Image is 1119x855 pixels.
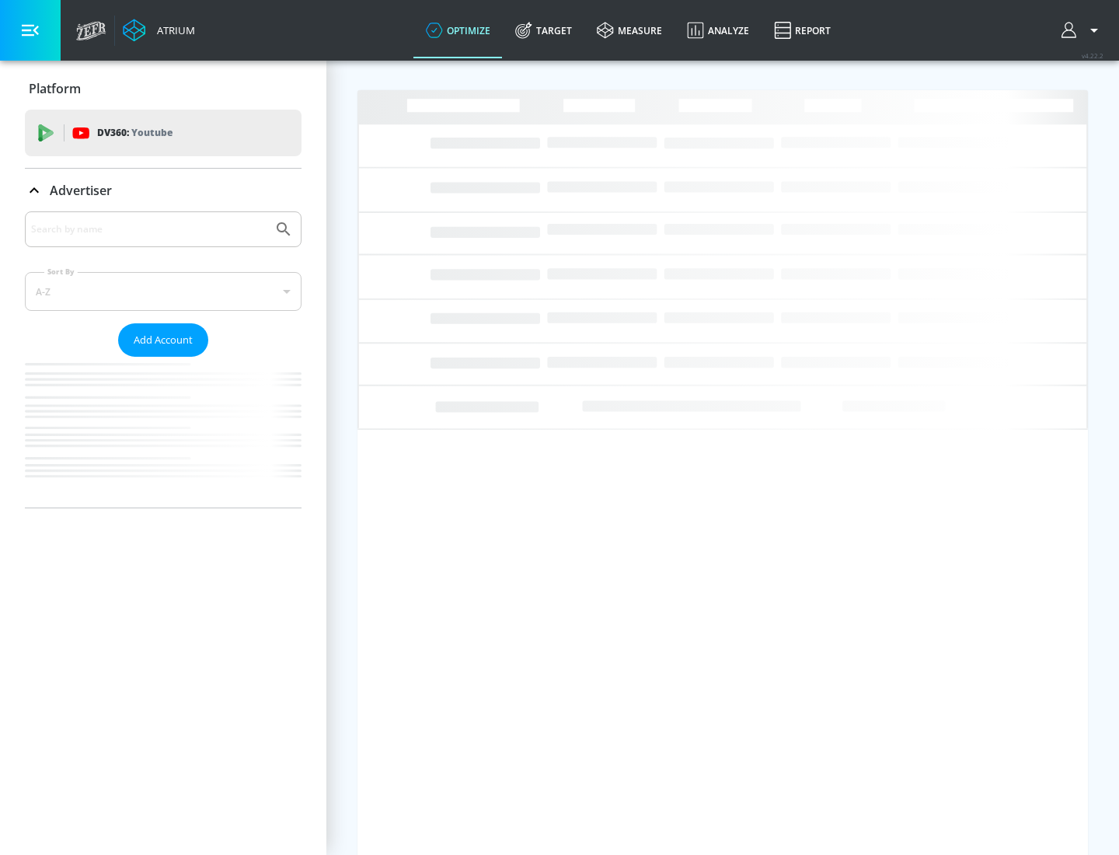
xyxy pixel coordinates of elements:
input: Search by name [31,219,267,239]
nav: list of Advertiser [25,357,302,508]
p: Advertiser [50,182,112,199]
div: DV360: Youtube [25,110,302,156]
p: Youtube [131,124,173,141]
div: Platform [25,67,302,110]
div: Atrium [151,23,195,37]
a: Atrium [123,19,195,42]
a: optimize [413,2,503,58]
div: Advertiser [25,211,302,508]
span: Add Account [134,331,193,349]
p: DV360: [97,124,173,141]
a: Analyze [675,2,762,58]
div: A-Z [25,272,302,311]
button: Add Account [118,323,208,357]
a: Report [762,2,843,58]
span: v 4.22.2 [1082,51,1103,60]
label: Sort By [44,267,78,277]
a: measure [584,2,675,58]
a: Target [503,2,584,58]
div: Advertiser [25,169,302,212]
p: Platform [29,80,81,97]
